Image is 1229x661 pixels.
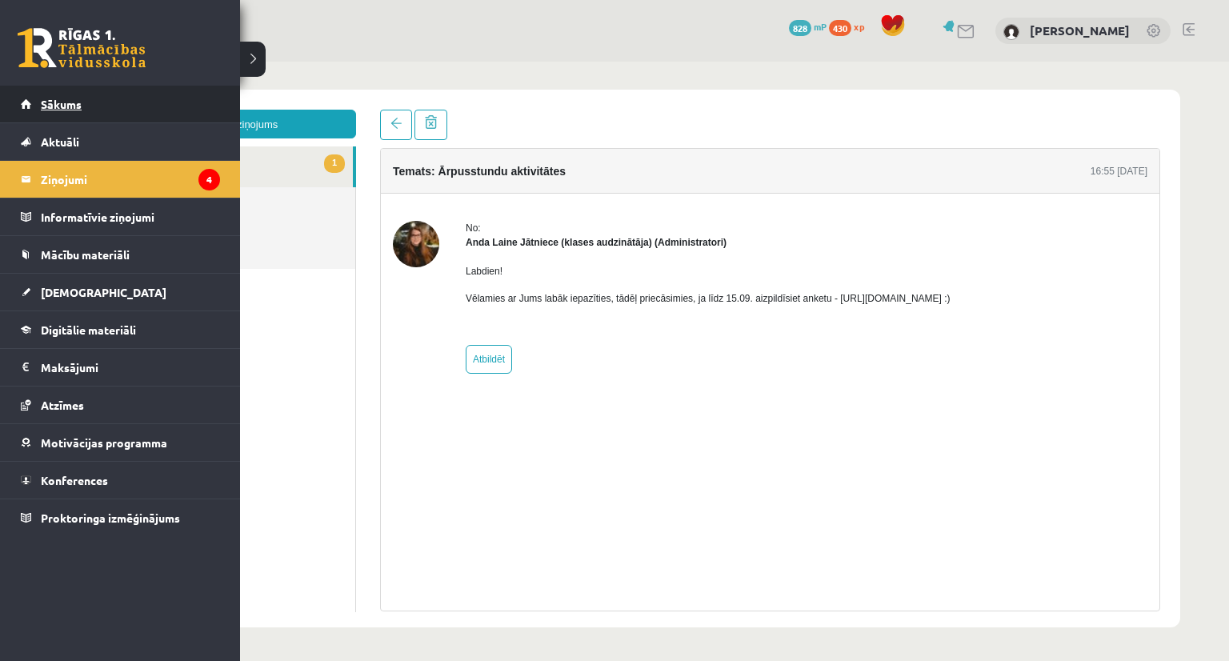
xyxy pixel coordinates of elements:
[402,230,887,244] p: Vēlamies ar Jums labāk iepazīties, tādēļ priecāsimies, ja līdz 15.09. aizpildīsiet anketu - [URL]...
[198,169,220,190] i: 4
[48,126,291,166] a: Nosūtītie
[41,161,220,198] legend: Ziņojumi
[829,20,851,36] span: 430
[402,175,663,186] strong: Anda Laine Jātniece (klases audzinātāja) (Administratori)
[829,20,872,33] a: 430 xp
[21,274,220,310] a: [DEMOGRAPHIC_DATA]
[21,499,220,536] a: Proktoringa izmēģinājums
[21,349,220,386] a: Maksājumi
[41,511,180,525] span: Proktoringa izmēģinājums
[41,247,130,262] span: Mācību materiāli
[1027,102,1083,117] div: 16:55 [DATE]
[21,161,220,198] a: Ziņojumi4
[41,473,108,487] span: Konferences
[21,311,220,348] a: Digitālie materiāli
[21,387,220,423] a: Atzīmes
[789,20,811,36] span: 828
[814,20,827,33] span: mP
[48,48,292,77] a: Jauns ziņojums
[41,198,220,235] legend: Informatīvie ziņojumi
[48,166,291,207] a: Dzēstie
[41,285,166,299] span: [DEMOGRAPHIC_DATA]
[41,349,220,386] legend: Maksājumi
[21,86,220,122] a: Sākums
[1030,22,1130,38] a: [PERSON_NAME]
[21,424,220,461] a: Motivācijas programma
[402,159,887,174] div: No:
[21,462,220,499] a: Konferences
[18,28,146,68] a: Rīgas 1. Tālmācības vidusskola
[48,85,289,126] a: 1Ienākošie
[260,93,281,111] span: 1
[329,103,502,116] h4: Temats: Ārpusstundu aktivitātes
[41,398,84,412] span: Atzīmes
[41,322,136,337] span: Digitālie materiāli
[402,283,448,312] a: Atbildēt
[21,123,220,160] a: Aktuāli
[41,435,167,450] span: Motivācijas programma
[41,134,79,149] span: Aktuāli
[21,236,220,273] a: Mācību materiāli
[329,159,375,206] img: Anda Laine Jātniece (klases audzinātāja)
[21,198,220,235] a: Informatīvie ziņojumi
[402,202,887,217] p: Labdien!
[1003,24,1019,40] img: Vera Priede
[789,20,827,33] a: 828 mP
[41,97,82,111] span: Sākums
[854,20,864,33] span: xp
